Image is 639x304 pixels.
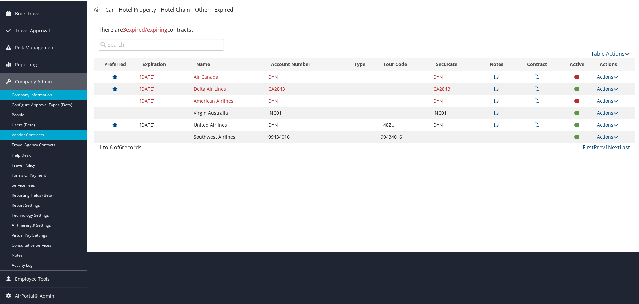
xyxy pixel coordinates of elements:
a: Actions [597,97,618,103]
span: Risk Management [15,39,55,55]
td: [DATE] [136,70,190,82]
td: Southwest Airlines [190,130,265,142]
a: Actions [597,121,618,127]
th: SecuRate: activate to sort column ascending [430,57,479,70]
a: First [583,143,594,150]
a: Actions [597,85,618,91]
td: DYN [430,94,479,106]
th: Type: activate to sort column ascending [348,57,377,70]
a: Last [620,143,630,150]
span: Travel Approval [15,22,50,38]
a: Actions [597,73,618,79]
td: DYN [430,70,479,82]
a: Table Actions [591,49,630,57]
th: Notes: activate to sort column ascending [479,57,514,70]
td: DYN [265,70,349,82]
td: CA2843 [430,82,479,94]
a: Expired [214,5,233,13]
td: INC01 [265,106,349,118]
td: CA2843 [265,82,349,94]
th: Actions [594,57,635,70]
span: Company Admin [15,73,52,89]
span: Employee Tools [15,270,50,287]
th: Tour Code: activate to sort column descending [377,57,430,70]
th: Preferred: activate to sort column ascending [94,57,136,70]
th: Contract: activate to sort column ascending [513,57,560,70]
td: DYN [430,118,479,130]
th: Name: activate to sort column ascending [190,57,265,70]
a: Next [608,143,620,150]
td: United Airlines [190,118,265,130]
span: Book Travel [15,5,41,21]
td: Air Canada [190,70,265,82]
td: 99434016 [377,130,430,142]
td: [DATE] [136,118,190,130]
span: 6 [119,143,122,150]
td: INC01 [430,106,479,118]
span: Reporting [15,56,37,72]
td: DYN [265,118,349,130]
a: Actions [597,109,618,115]
div: 1 to 6 of records [99,143,224,154]
strong: 3 [123,25,126,33]
a: Prev [594,143,605,150]
a: Hotel Chain [161,5,190,13]
th: Active: activate to sort column ascending [560,57,594,70]
td: American Airlines [190,94,265,106]
input: Search [99,38,224,50]
span: AirPortal® Admin [15,287,54,304]
td: [DATE] [136,94,190,106]
th: Expiration: activate to sort column ascending [136,57,190,70]
span: expired/expiring [123,25,167,33]
a: Air [94,5,101,13]
td: 148ZU [377,118,430,130]
a: Hotel Property [119,5,156,13]
th: Account Number: activate to sort column ascending [265,57,349,70]
a: Other [195,5,210,13]
td: Virgin Australia [190,106,265,118]
div: There are contracts. [94,20,635,38]
a: 1 [605,143,608,150]
td: 99434016 [265,130,349,142]
td: DYN [265,94,349,106]
a: Actions [597,133,618,139]
td: [DATE] [136,82,190,94]
a: Car [105,5,114,13]
td: Delta Air Lines [190,82,265,94]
